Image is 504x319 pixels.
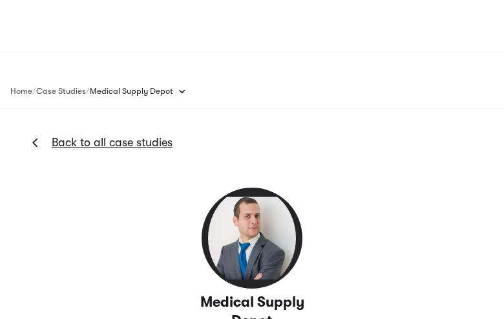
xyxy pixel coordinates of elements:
div: / [86,85,90,98]
div: Medical Supply Depot [90,85,173,98]
a: Home [10,83,32,99]
img: Medical Supply Depot [200,186,304,290]
a: Case Studies [36,83,86,99]
a: Back to all case studies [52,135,173,150]
div: / [32,85,36,98]
div: Medical Supply Depot [90,78,199,104]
